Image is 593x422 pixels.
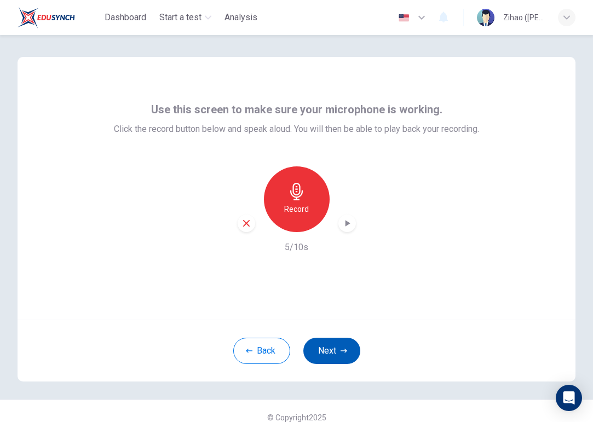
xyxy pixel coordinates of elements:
div: Open Intercom Messenger [556,385,582,411]
a: EduSynch logo [18,7,100,28]
h6: 5/10s [285,241,308,254]
button: Next [303,338,360,364]
span: Dashboard [105,11,146,24]
button: Dashboard [100,8,151,27]
h6: Record [284,203,309,216]
span: Start a test [159,11,201,24]
img: en [397,14,411,22]
span: Click the record button below and speak aloud. You will then be able to play back your recording. [114,123,479,136]
span: Analysis [224,11,257,24]
span: © Copyright 2025 [267,413,326,422]
button: Record [264,166,330,232]
span: Use this screen to make sure your microphone is working. [151,101,442,118]
img: Profile picture [477,9,494,26]
button: Back [233,338,290,364]
div: Zihao ([PERSON_NAME]) [PERSON_NAME] [503,11,545,24]
img: EduSynch logo [18,7,75,28]
button: Analysis [220,8,262,27]
button: Start a test [155,8,216,27]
